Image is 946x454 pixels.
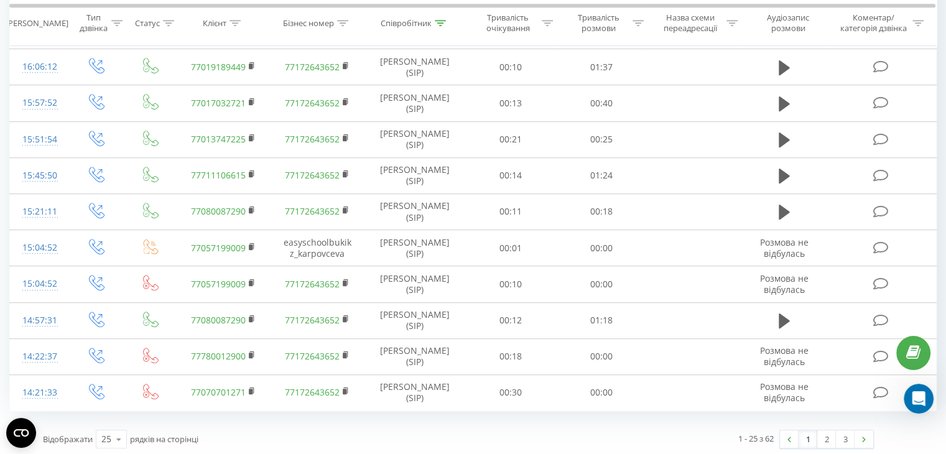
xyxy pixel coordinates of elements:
div: [PERSON_NAME] [6,18,68,29]
td: [PERSON_NAME] (SIP) [364,374,466,410]
iframe: Intercom live chat [904,384,934,414]
a: 77172643652 [285,350,340,362]
span: рядків на сторінці [130,433,198,445]
div: 1 - 25 з 62 [738,432,774,445]
td: 01:37 [556,49,646,85]
button: go back [8,5,32,29]
div: 14:22:37 [22,345,55,369]
td: [PERSON_NAME] (SIP) [364,85,466,121]
div: 14:21:33 [22,381,55,405]
td: [PERSON_NAME] (SIP) [364,49,466,85]
span: Розмова не відбулась [760,236,809,259]
td: easyschoolbukikz_karpovceva [270,230,364,266]
td: 00:30 [466,374,556,410]
a: 77080087290 [191,314,246,326]
td: 00:40 [556,85,646,121]
div: Тип дзвінка [78,13,108,34]
a: 77172643652 [285,169,340,181]
div: Тривалість розмови [567,13,629,34]
div: Співробітник [381,18,432,29]
td: [PERSON_NAME] (SIP) [364,121,466,157]
div: 15:21:11 [22,200,55,224]
td: 00:10 [466,49,556,85]
a: 77057199009 [191,278,246,290]
a: 77172643652 [285,61,340,73]
td: 00:00 [556,374,646,410]
button: Добавить вложение [59,331,69,341]
td: 00:01 [466,230,556,266]
div: Бізнес номер [283,18,334,29]
div: 15:04:52 [22,236,55,260]
div: Ringostat [55,177,229,189]
a: 77070701271 [191,386,246,398]
button: Отправить сообщение… [213,326,233,346]
div: Подскажите пожалуйста возможно я могу вам еще чем-то помочь? Мы всегда готовы помочь [PERSON_NAME... [55,52,229,126]
td: 00:00 [556,338,646,374]
div: Клієнт [203,18,226,29]
a: 77711106615 [191,169,246,181]
td: 00:11 [466,193,556,229]
div: 15:51:54 [22,127,55,152]
a: 77080087290 [191,205,246,217]
td: 00:25 [556,121,646,157]
span: Розмова не відбулась [760,272,809,295]
td: 00:00 [556,230,646,266]
a: 77172643652 [285,386,340,398]
a: 3 [836,430,855,448]
td: [PERSON_NAME] (SIP) [364,266,466,302]
td: [PERSON_NAME] (SIP) [364,193,466,229]
td: [PERSON_NAME] (SIP) [364,230,466,266]
a: 77013747225 [191,133,246,145]
td: 01:18 [556,302,646,338]
a: 77172643652 [285,278,340,290]
a: 77172643652 [285,97,340,109]
a: 77780012900 [191,350,246,362]
td: [PERSON_NAME] (SIP) [364,302,466,338]
div: 15:45:50 [22,164,55,188]
a: 77172643652 [285,314,340,326]
button: Open CMP widget [6,418,36,448]
button: Средство выбора эмодзи [19,331,29,341]
div: 16:06:12 [22,55,55,79]
div: Статус [135,18,160,29]
td: 00:14 [466,157,556,193]
td: 00:13 [466,85,556,121]
td: [PERSON_NAME] (SIP) [364,338,466,374]
div: Аудіозапис розмови [752,13,825,34]
textarea: Ваше сообщение... [11,305,238,326]
td: 00:21 [466,121,556,157]
h1: Fin [60,12,75,21]
div: 15:57:52 [22,91,55,115]
a: 77019189449 [191,61,246,73]
a: 77057199009 [191,242,246,254]
div: Закрыть [218,5,241,27]
span: Відображати [43,433,93,445]
div: 25 [101,433,111,445]
td: 00:12 [466,302,556,338]
div: И вас спасибо за обращение и обратную связь 🙌 [PERSON_NAME] был помочь. Если будут вопросы или ну... [20,214,194,275]
td: 00:00 [556,266,646,302]
div: И вас спасибо за обращение и обратную связь 🙌 [PERSON_NAME] был помочь. Если будут вопросы или ну... [10,206,204,449]
span: Розмова не відбулась [760,345,809,368]
td: 00:10 [466,266,556,302]
div: Тривалість очікування [477,13,539,34]
div: Назва схеми переадресації [658,13,723,34]
div: Коментар/категорія дзвінка [837,13,909,34]
a: через Messenger [55,101,203,124]
td: 01:24 [556,157,646,193]
a: 1 [799,430,817,448]
span: Розмова не відбулась [760,381,809,404]
button: Средство выбора GIF-файла [39,331,49,341]
a: 77172643652 [285,205,340,217]
a: 77172643652 [285,133,340,145]
td: [PERSON_NAME] (SIP) [364,157,466,193]
a: 77017032721 [191,97,246,109]
div: 14:57:31 [22,308,55,333]
img: Profile image for Fin [35,7,55,27]
td: 00:18 [466,338,556,374]
div: 15:04:52 [22,272,55,296]
td: 00:18 [556,193,646,229]
button: Главная [195,5,218,29]
a: 2 [817,430,836,448]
